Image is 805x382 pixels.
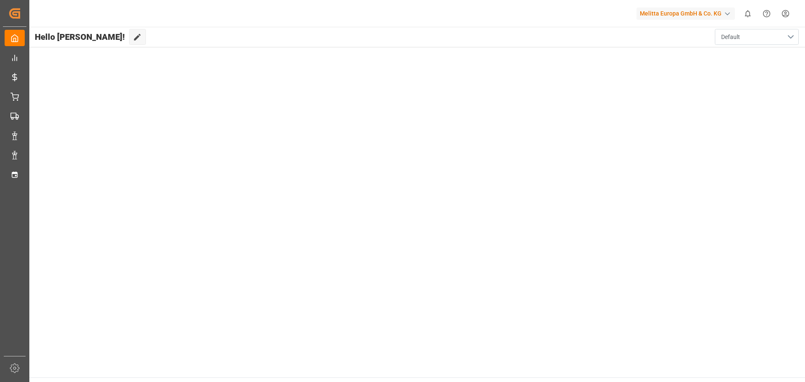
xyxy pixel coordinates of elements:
span: Hello [PERSON_NAME]! [35,29,125,45]
button: show 0 new notifications [738,4,757,23]
button: Melitta Europa GmbH & Co. KG [636,5,738,21]
span: Default [721,33,740,42]
button: Help Center [757,4,776,23]
button: open menu [715,29,799,45]
div: Melitta Europa GmbH & Co. KG [636,8,735,20]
